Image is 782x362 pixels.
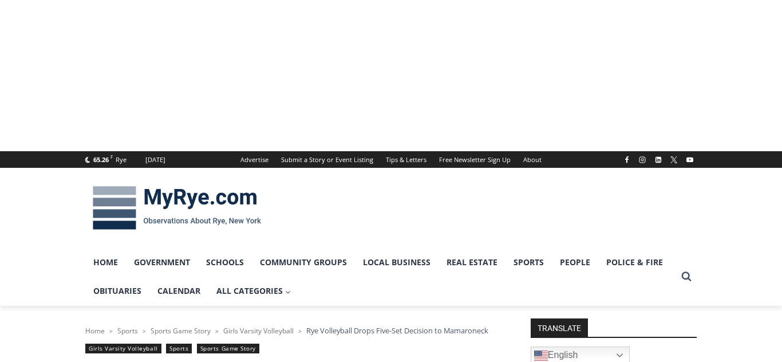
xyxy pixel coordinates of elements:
strong: TRANSLATE [531,318,588,337]
nav: Primary Navigation [85,248,676,306]
a: Real Estate [439,248,505,277]
a: Obituaries [85,277,149,305]
a: Linkedin [651,153,665,167]
a: All Categories [208,277,299,305]
span: Rye Volleyball Drops Five-Set Decision to Mamaroneck [306,325,488,336]
span: > [215,327,219,335]
nav: Breadcrumbs [85,325,500,336]
span: F [110,154,113,160]
span: > [109,327,113,335]
a: People [552,248,598,277]
a: Instagram [635,153,649,167]
span: All Categories [216,285,291,297]
a: Advertise [234,151,275,168]
a: Government [126,248,198,277]
img: MyRye.com [85,178,268,238]
span: 65.26 [93,155,109,164]
a: Police & Fire [598,248,671,277]
a: Local Business [355,248,439,277]
button: View Search Form [676,266,697,287]
span: > [298,327,302,335]
a: Home [85,248,126,277]
div: [DATE] [145,155,165,165]
div: Rye [116,155,127,165]
span: > [143,327,146,335]
a: About [517,151,548,168]
a: Sports [117,326,138,336]
a: Community Groups [252,248,355,277]
a: Facebook [620,153,634,167]
a: Calendar [149,277,208,305]
a: Submit a Story or Event Listing [275,151,380,168]
a: Sports [505,248,552,277]
a: Girls Varsity Volleyball [223,326,294,336]
a: Schools [198,248,252,277]
a: X [667,153,681,167]
a: Tips & Letters [380,151,433,168]
a: Free Newsletter Sign Up [433,151,517,168]
a: Home [85,326,105,336]
a: Sports [166,344,192,353]
a: Girls Varsity Volleyball [85,344,161,353]
a: YouTube [683,153,697,167]
nav: Secondary Navigation [234,151,548,168]
a: Sports Game Story [197,344,259,353]
a: Sports Game Story [151,326,211,336]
